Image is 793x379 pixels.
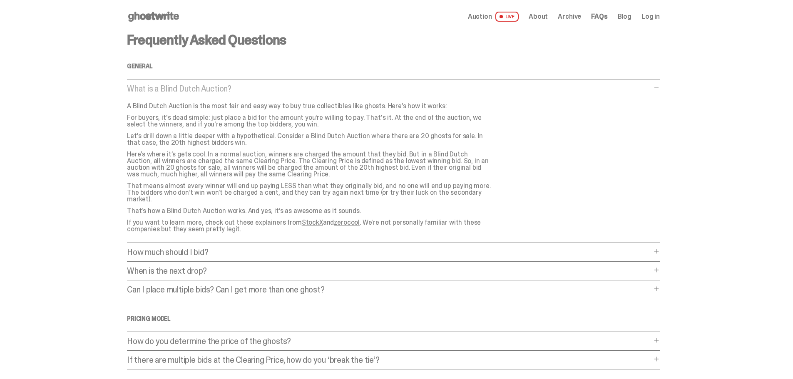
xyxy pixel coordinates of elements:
[495,12,519,22] span: LIVE
[127,267,651,275] p: When is the next drop?
[302,218,323,227] a: StockX
[127,356,651,364] p: If there are multiple bids at the Clearing Price, how do you ‘break the tie’?
[558,13,581,20] a: Archive
[127,133,493,146] p: Let's drill down a little deeper with a hypothetical. Consider a Blind Dutch Auction where there ...
[468,12,519,22] a: Auction LIVE
[591,13,607,20] a: FAQs
[468,13,492,20] span: Auction
[127,337,651,345] p: How do you determine the price of the ghosts?
[641,13,660,20] a: Log in
[618,13,631,20] a: Blog
[127,63,660,69] h4: General
[334,218,360,227] a: zerocool
[127,248,651,256] p: How much should I bid?
[127,219,493,233] p: If you want to learn more, check out these explainers from and . We're not personally familiar wi...
[127,84,651,93] p: What is a Blind Dutch Auction?
[127,183,493,203] p: That means almost every winner will end up paying LESS than what they originally bid, and no one ...
[127,316,660,322] h4: Pricing Model
[127,103,493,109] p: A Blind Dutch Auction is the most fair and easy way to buy true collectibles like ghosts. Here’s ...
[127,114,493,128] p: For buyers, it's dead simple: just place a bid for the amount you’re willing to pay. That's it. A...
[529,13,548,20] a: About
[127,33,660,47] h3: Frequently Asked Questions
[127,285,651,294] p: Can I place multiple bids? Can I get more than one ghost?
[127,151,493,178] p: Here’s where it’s gets cool. In a normal auction, winners are charged the amount that they bid. B...
[127,208,493,214] p: That’s how a Blind Dutch Auction works. And yes, it’s as awesome as it sounds.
